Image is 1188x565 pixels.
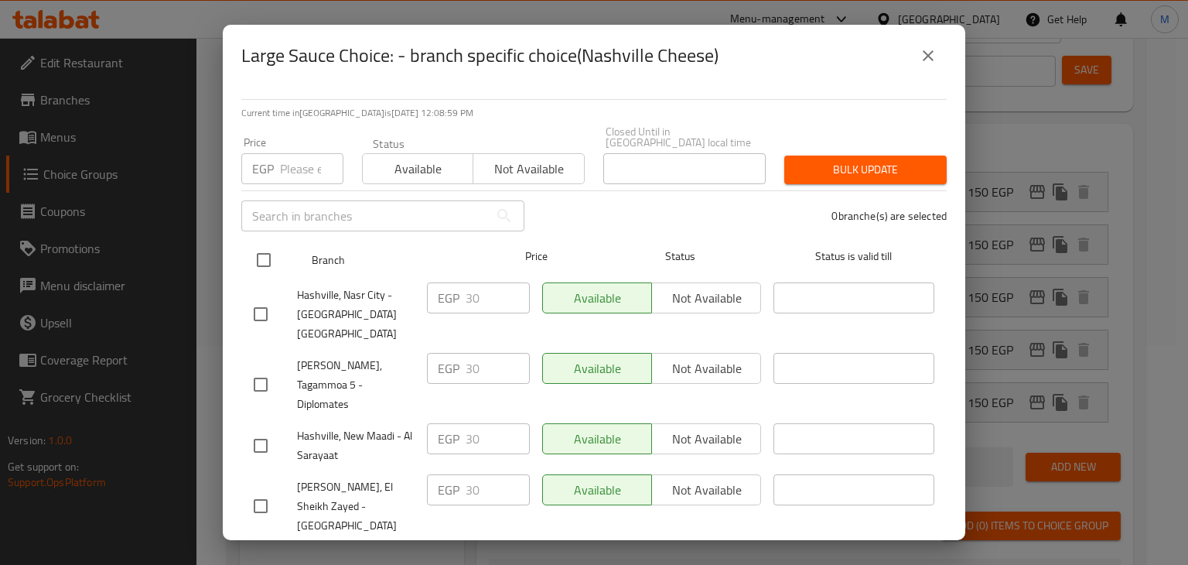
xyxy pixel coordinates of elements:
span: Not available [480,158,578,180]
button: Available [362,153,473,184]
p: EGP [438,430,459,448]
span: Bulk update [797,160,934,180]
button: Bulk update [784,156,947,184]
input: Please enter price [466,353,530,384]
input: Please enter price [466,282,530,313]
p: 0 branche(s) are selected [831,208,947,224]
span: Hashville, New Maadi - Al Sarayaat [297,426,415,465]
p: EGP [438,289,459,307]
span: Status is valid till [773,247,934,266]
p: EGP [438,359,459,378]
input: Search in branches [241,200,489,231]
p: EGP [252,159,274,178]
button: close [910,37,947,74]
input: Please enter price [280,153,343,184]
button: Not available [473,153,584,184]
p: Current time in [GEOGRAPHIC_DATA] is [DATE] 12:08:59 PM [241,106,947,120]
span: Status [600,247,761,266]
span: Price [485,247,588,266]
input: Please enter price [466,423,530,454]
span: [PERSON_NAME], El Sheikh Zayed - [GEOGRAPHIC_DATA] [297,478,415,536]
span: [PERSON_NAME], Tagammoa 5 - Diplomates [297,356,415,414]
p: EGP [438,481,459,499]
span: Available [369,158,467,180]
input: Please enter price [466,474,530,505]
span: Hashville, Nasr City - [GEOGRAPHIC_DATA] [GEOGRAPHIC_DATA] [297,286,415,344]
h2: Large Sauce Choice: - branch specific choice(Nashville Cheese) [241,43,719,68]
span: Branch [312,251,473,270]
